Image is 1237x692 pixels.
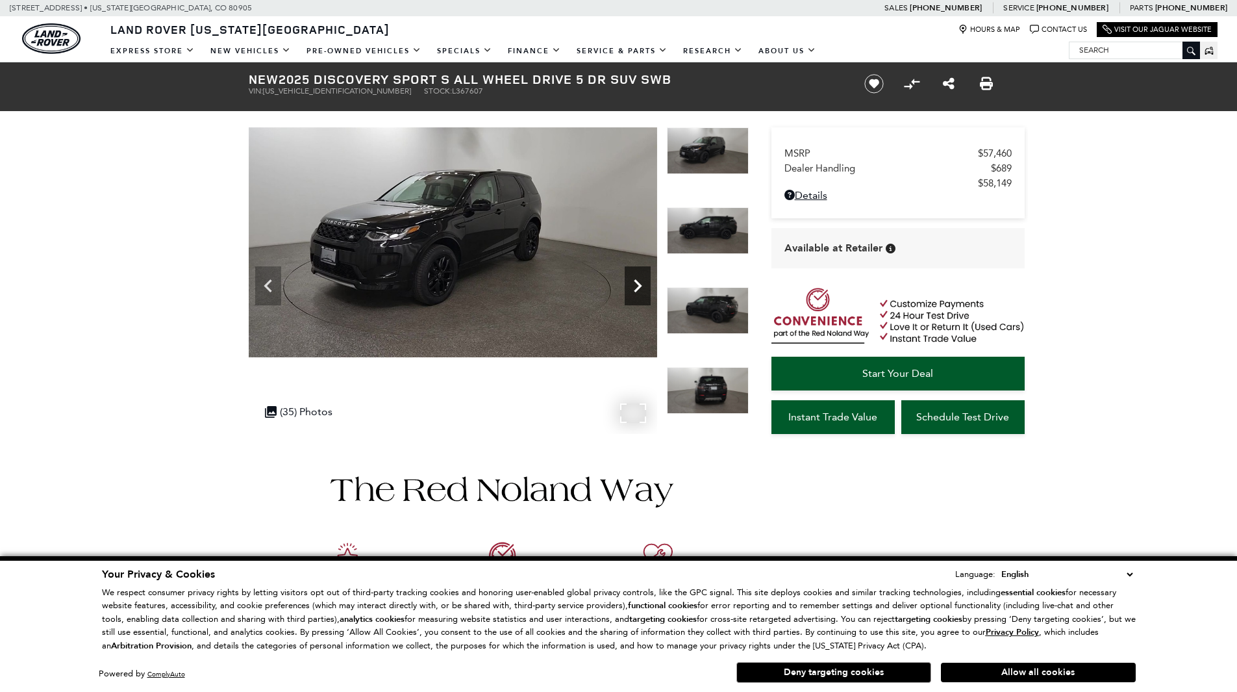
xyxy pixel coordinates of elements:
[784,189,1012,201] a: Details
[500,40,569,62] a: Finance
[1001,587,1066,598] strong: essential cookies
[667,367,749,414] img: New 2025 Santorini Black LAND ROVER S image 7
[340,613,405,625] strong: analytics cookies
[110,21,390,37] span: Land Rover [US_STATE][GEOGRAPHIC_DATA]
[429,40,500,62] a: Specials
[771,400,895,434] a: Instant Trade Value
[943,76,955,92] a: Share this New 2025 Discovery Sport S All Wheel Drive 5 dr SUV SWB
[1030,25,1087,34] a: Contact Us
[941,663,1136,682] button: Allow all cookies
[263,86,411,96] span: [US_VEHICLE_IDENTIFICATION_NUMBER]
[628,600,697,611] strong: functional cookies
[203,40,299,62] a: New Vehicles
[998,567,1136,582] select: Language Select
[103,40,203,62] a: EXPRESS STORE
[860,73,888,94] button: Save vehicle
[1003,3,1034,12] span: Service
[667,207,749,254] img: New 2025 Santorini Black LAND ROVER S image 5
[986,626,1039,638] u: Privacy Policy
[249,72,843,86] h1: 2025 Discovery Sport S All Wheel Drive 5 dr SUV SWB
[147,670,185,678] a: ComplyAuto
[103,40,824,62] nav: Main Navigation
[784,147,1012,159] a: MSRP $57,460
[784,177,1012,189] a: $58,149
[1103,25,1212,34] a: Visit Our Jaguar Website
[1069,42,1199,58] input: Search
[22,23,81,54] a: land-rover
[255,266,281,305] div: Previous
[675,40,751,62] a: Research
[1036,3,1108,13] a: [PHONE_NUMBER]
[249,127,657,357] img: New 2025 Santorini Black LAND ROVER S image 4
[788,411,877,423] span: Instant Trade Value
[111,640,192,652] strong: Arbitration Provision
[916,411,1009,423] span: Schedule Test Drive
[258,399,339,424] div: (35) Photos
[299,40,429,62] a: Pre-Owned Vehicles
[102,586,1136,653] p: We respect consumer privacy rights by letting visitors opt out of third-party tracking cookies an...
[249,70,279,88] strong: New
[1155,3,1227,13] a: [PHONE_NUMBER]
[784,162,991,174] span: Dealer Handling
[751,40,824,62] a: About Us
[452,86,483,96] span: L367607
[986,627,1039,637] a: Privacy Policy
[991,162,1012,174] span: $689
[886,244,895,253] div: Vehicle is in stock and ready for immediate delivery. Due to demand, availability is subject to c...
[736,662,931,683] button: Deny targeting cookies
[980,76,993,92] a: Print this New 2025 Discovery Sport S All Wheel Drive 5 dr SUV SWB
[103,21,397,37] a: Land Rover [US_STATE][GEOGRAPHIC_DATA]
[784,241,882,255] span: Available at Retailer
[102,567,215,582] span: Your Privacy & Cookies
[895,613,962,625] strong: targeting cookies
[99,670,185,678] div: Powered by
[958,25,1020,34] a: Hours & Map
[784,162,1012,174] a: Dealer Handling $689
[1130,3,1153,12] span: Parts
[884,3,908,12] span: Sales
[901,400,1025,434] a: Schedule Test Drive
[667,287,749,334] img: New 2025 Santorini Black LAND ROVER S image 6
[771,441,1025,645] iframe: YouTube video player
[22,23,81,54] img: Land Rover
[955,570,995,578] div: Language:
[667,127,749,174] img: New 2025 Santorini Black LAND ROVER S image 4
[569,40,675,62] a: Service & Parts
[978,147,1012,159] span: $57,460
[910,3,982,13] a: [PHONE_NUMBER]
[902,74,921,94] button: Compare Vehicle
[771,357,1025,391] a: Start Your Deal
[629,613,697,625] strong: targeting cookies
[978,177,1012,189] span: $58,149
[249,86,263,96] span: VIN:
[10,3,252,12] a: [STREET_ADDRESS] • [US_STATE][GEOGRAPHIC_DATA], CO 80905
[625,266,651,305] div: Next
[862,367,933,379] span: Start Your Deal
[424,86,452,96] span: Stock:
[784,147,978,159] span: MSRP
